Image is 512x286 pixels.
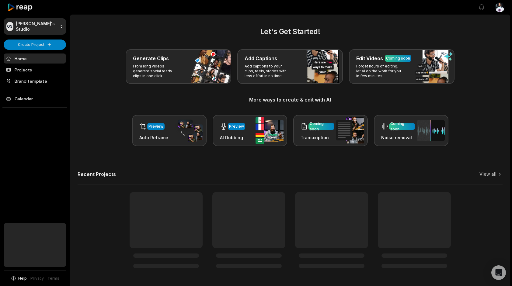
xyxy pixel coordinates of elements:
h2: Recent Projects [78,171,116,177]
a: View all [479,171,496,177]
div: Coming soon [310,121,333,132]
p: Forget hours of editing, let AI do the work for you in few minutes. [356,64,403,78]
h3: Auto Reframe [139,134,168,141]
h3: Edit Videos [356,55,383,62]
p: Add captions to your clips, reels, stories with less effort in no time. [245,64,292,78]
a: Calendar [4,94,66,104]
img: noise_removal.png [417,120,445,141]
button: Help [11,276,27,281]
img: ai_dubbing.png [256,117,284,144]
h3: More ways to create & edit with AI [78,96,503,103]
h3: Transcription [301,134,334,141]
span: Help [18,276,27,281]
div: Preview [229,124,244,129]
a: Brand template [4,76,66,86]
p: [PERSON_NAME]'s Studio [16,21,57,32]
div: Preview [148,124,163,129]
button: Create Project [4,40,66,50]
a: Projects [4,65,66,75]
h3: Generate Clips [133,55,169,62]
div: OS [6,22,13,31]
h3: Noise removal [381,134,415,141]
a: Home [4,53,66,64]
div: Coming soon [386,56,410,61]
div: Coming soon [390,121,414,132]
div: Open Intercom Messenger [491,265,506,280]
a: Privacy [30,276,44,281]
img: auto_reframe.png [175,119,203,143]
p: From long videos generate social ready clips in one click. [133,64,180,78]
h3: Add Captions [245,55,277,62]
h3: AI Dubbing [220,134,245,141]
a: Terms [47,276,59,281]
img: transcription.png [336,117,364,143]
h2: Let's Get Started! [78,26,503,37]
